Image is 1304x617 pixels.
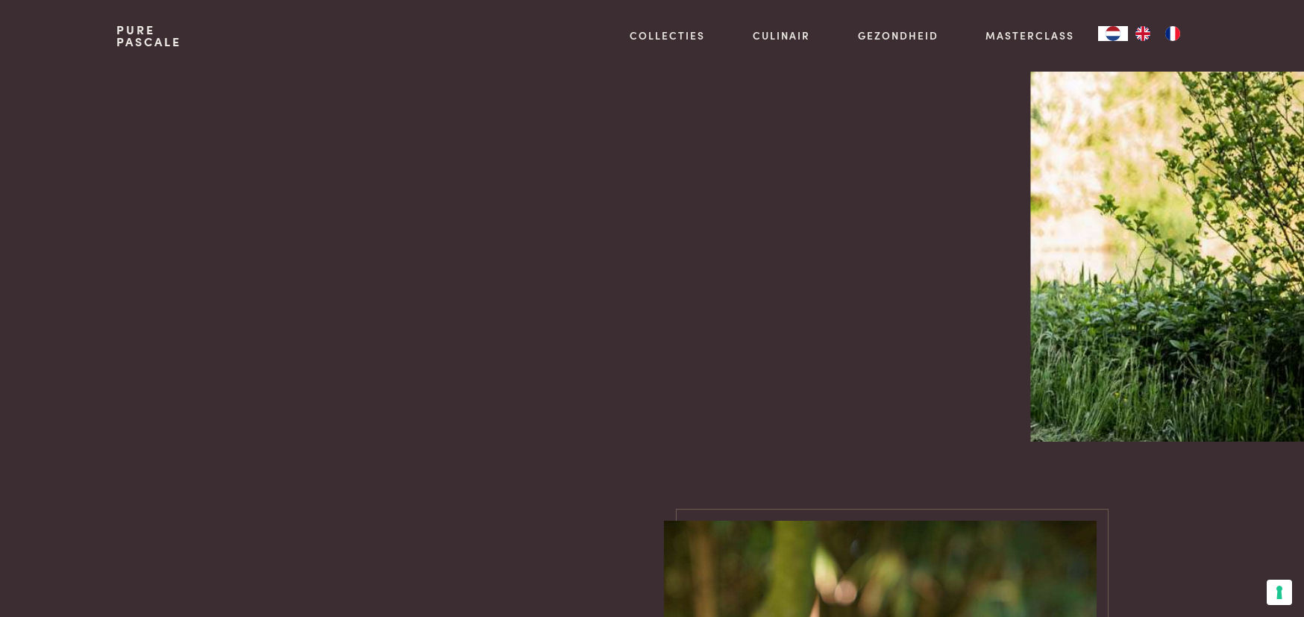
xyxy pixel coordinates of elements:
[116,24,181,48] a: PurePascale
[1158,26,1188,41] a: FR
[1267,580,1292,605] button: Uw voorkeuren voor toestemming voor trackingtechnologieën
[1098,26,1128,41] a: NL
[753,28,810,43] a: Culinair
[1128,26,1158,41] a: EN
[1128,26,1188,41] ul: Language list
[985,28,1074,43] a: Masterclass
[1098,26,1188,41] aside: Language selected: Nederlands
[630,28,705,43] a: Collecties
[1098,26,1128,41] div: Language
[858,28,938,43] a: Gezondheid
